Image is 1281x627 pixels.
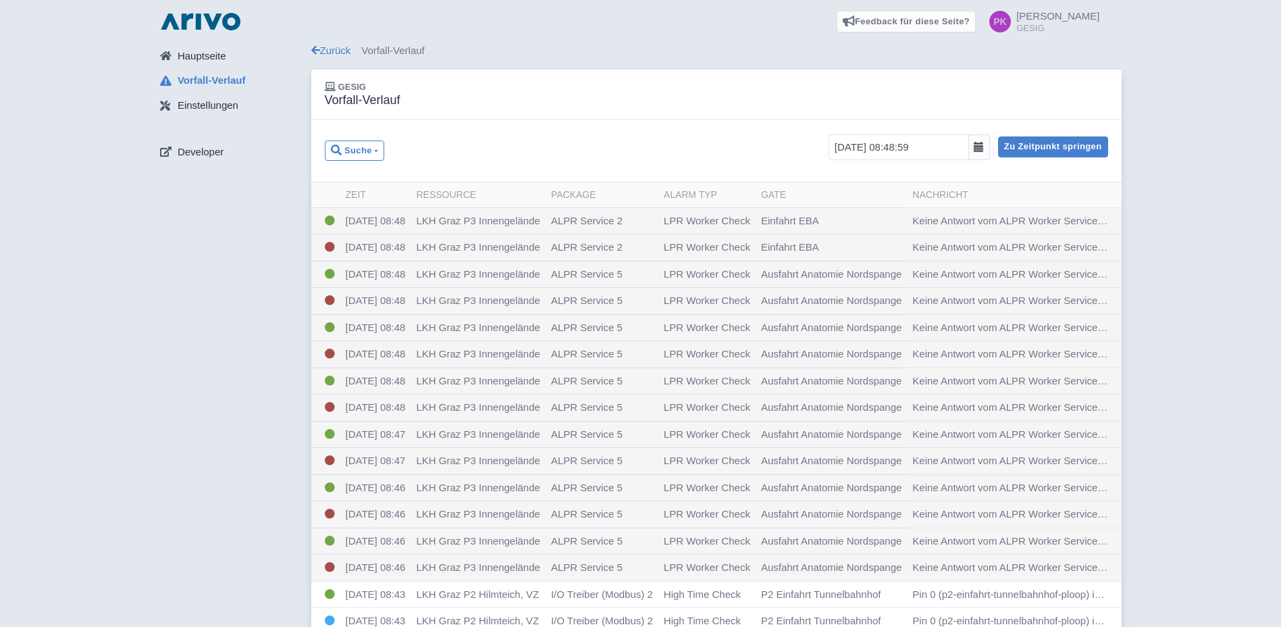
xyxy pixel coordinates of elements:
[416,241,540,253] span: LKH Graz P3 Innengelände
[664,401,750,413] span: LPR Worker Check
[346,561,406,573] span: [DATE] 08:46
[551,295,623,306] span: ALPR Service 5
[912,322,1247,333] span: Keine Antwort vom ALPR Worker Service. Keine Bilder werden verarbeitet.
[346,268,406,280] span: [DATE] 08:48
[1016,24,1099,32] small: GESIG
[664,588,741,600] span: High Time Check
[998,136,1108,157] button: Zu Zeitpunkt springen
[346,508,406,520] span: [DATE] 08:46
[551,268,623,280] span: ALPR Service 5
[346,588,406,600] span: [DATE] 08:43
[664,615,741,626] span: High Time Check
[551,508,623,520] span: ALPR Service 5
[551,561,623,573] span: ALPR Service 5
[664,268,750,280] span: LPR Worker Check
[761,561,901,573] span: Ausfahrt Anatomie Nordspange
[311,45,351,56] a: Zurück
[416,268,540,280] span: LKH Graz P3 Innengelände
[551,322,623,333] span: ALPR Service 5
[346,295,406,306] span: [DATE] 08:48
[346,455,406,466] span: [DATE] 08:47
[416,455,540,466] span: LKH Graz P3 Innengelände
[912,268,1247,280] span: Keine Antwort vom ALPR Worker Service. Keine Bilder werden verarbeitet.
[761,482,901,493] span: Ausfahrt Anatomie Nordspange
[178,49,226,64] span: Hauptseite
[551,375,623,386] span: ALPR Service 5
[761,535,901,547] span: Ausfahrt Anatomie Nordspange
[912,215,1247,226] span: Keine Antwort vom ALPR Worker Service. Keine Bilder werden verarbeitet.
[761,375,901,386] span: Ausfahrt Anatomie Nordspange
[761,268,901,280] span: Ausfahrt Anatomie Nordspange
[551,241,623,253] span: ALPR Service 2
[149,43,311,69] a: Hauptseite
[346,615,406,626] span: [DATE] 08:43
[346,215,406,226] span: [DATE] 08:48
[416,348,540,359] span: LKH Graz P3 Innengelände
[912,482,1247,493] span: Keine Antwort vom ALPR Worker Service. Keine Bilder werden verarbeitet.
[411,182,545,208] th: Ressource
[761,428,901,440] span: Ausfahrt Anatomie Nordspange
[761,215,819,226] span: Einfahrt EBA
[912,561,1247,573] span: Keine Antwort vom ALPR Worker Service. Keine Bilder werden verarbeitet.
[149,139,311,165] a: Developer
[551,401,623,413] span: ALPR Service 5
[416,482,540,493] span: LKH Graz P3 Innengelände
[664,508,750,520] span: LPR Worker Check
[551,215,623,226] span: ALPR Service 2
[912,455,1247,466] span: Keine Antwort vom ALPR Worker Service. Keine Bilder werden verarbeitet.
[416,428,540,440] span: LKH Graz P3 Innengelände
[664,482,750,493] span: LPR Worker Check
[551,535,623,547] span: ALPR Service 5
[664,215,750,226] span: LPR Worker Check
[761,322,901,333] span: Ausfahrt Anatomie Nordspange
[346,375,406,386] span: [DATE] 08:48
[664,455,750,466] span: LPR Worker Check
[664,348,750,359] span: LPR Worker Check
[658,182,756,208] th: Alarm Typ
[178,145,224,160] span: Developer
[551,455,623,466] span: ALPR Service 5
[551,348,623,359] span: ALPR Service 5
[981,11,1099,32] a: [PERSON_NAME] GESIG
[761,615,881,626] span: P2 Einfahrt Tunnelbahnhof
[346,322,406,333] span: [DATE] 08:48
[761,455,901,466] span: Ausfahrt Anatomie Nordspange
[912,375,1247,386] span: Keine Antwort vom ALPR Worker Service. Keine Bilder werden verarbeitet.
[416,322,540,333] span: LKH Graz P3 Innengelände
[551,482,623,493] span: ALPR Service 5
[325,93,400,108] h3: Vorfall-Verlauf
[416,561,540,573] span: LKH Graz P3 Innengelände
[178,98,238,114] span: Einstellungen
[912,348,1247,359] span: Keine Antwort vom ALPR Worker Service. Keine Bilder werden verarbeitet.
[761,588,881,600] span: P2 Einfahrt Tunnelbahnhof
[416,615,539,626] span: LKH Graz P2 Hilmteich, VZ
[761,295,901,306] span: Ausfahrt Anatomie Nordspange
[178,73,246,89] span: Vorfall-Verlauf
[912,241,1247,253] span: Keine Antwort vom ALPR Worker Service. Keine Bilder werden verarbeitet.
[912,401,1247,413] span: Keine Antwort vom ALPR Worker Service. Keine Bilder werden verarbeitet.
[416,375,540,386] span: LKH Graz P3 Innengelände
[416,401,540,413] span: LKH Graz P3 Innengelände
[664,375,750,386] span: LPR Worker Check
[325,141,385,161] button: Suche
[338,82,367,92] span: GESIG
[664,241,750,253] span: LPR Worker Check
[664,428,750,440] span: LPR Worker Check
[829,134,969,160] input: (optional)
[912,508,1247,520] span: Keine Antwort vom ALPR Worker Service. Keine Bilder werden verarbeitet.
[912,295,1247,306] span: Keine Antwort vom ALPR Worker Service. Keine Bilder werden verarbeitet.
[416,295,540,306] span: LKH Graz P3 Innengelände
[416,215,540,226] span: LKH Graz P3 Innengelände
[340,182,411,208] th: Zeit
[912,428,1247,440] span: Keine Antwort vom ALPR Worker Service. Keine Bilder werden verarbeitet.
[761,401,901,413] span: Ausfahrt Anatomie Nordspange
[149,68,311,94] a: Vorfall-Verlauf
[311,43,1122,59] div: Vorfall-Verlauf
[664,322,750,333] span: LPR Worker Check
[664,535,750,547] span: LPR Worker Check
[346,348,406,359] span: [DATE] 08:48
[912,535,1247,547] span: Keine Antwort vom ALPR Worker Service. Keine Bilder werden verarbeitet.
[346,401,406,413] span: [DATE] 08:48
[416,535,540,547] span: LKH Graz P3 Innengelände
[907,182,1121,208] th: Nachricht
